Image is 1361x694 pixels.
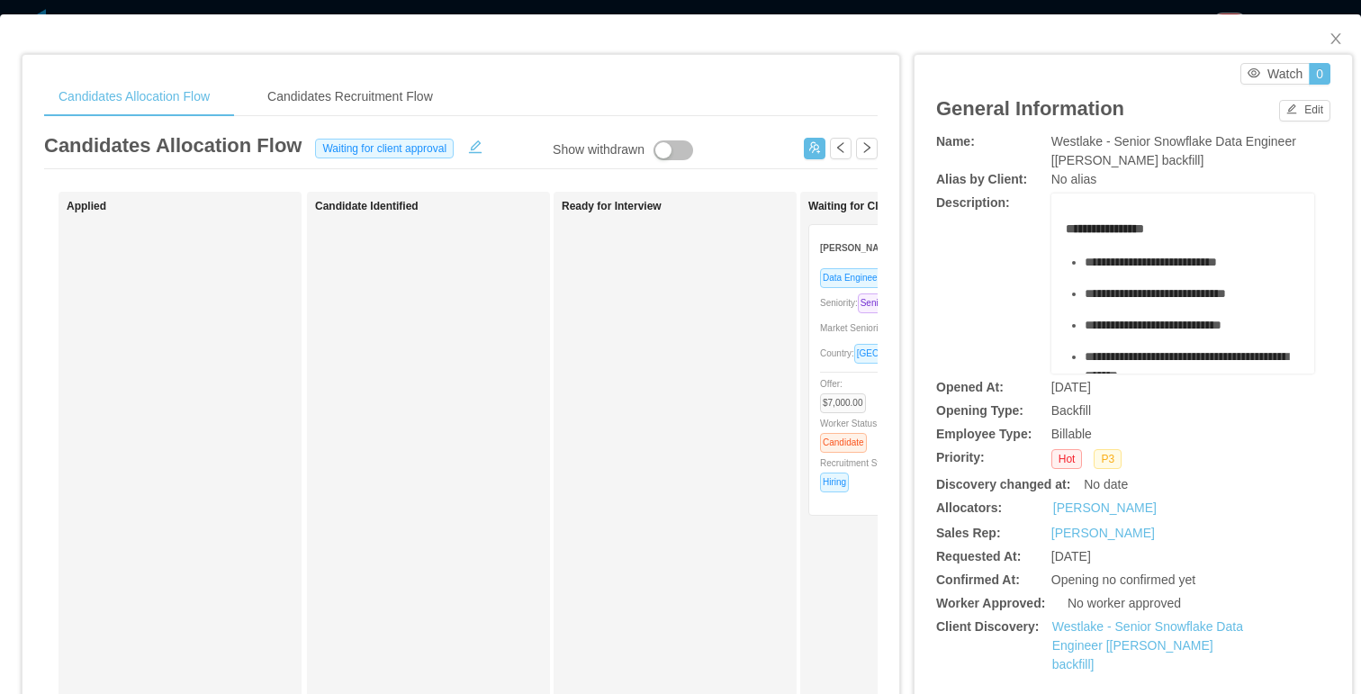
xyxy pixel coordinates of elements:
[253,77,447,117] div: Candidates Recruitment Flow
[1311,14,1361,65] button: Close
[1094,449,1122,469] span: P3
[936,477,1070,491] b: Discovery changed at:
[820,433,867,453] span: Candidate
[936,195,1010,210] b: Description:
[820,393,866,413] span: $7,000.00
[936,380,1004,394] b: Opened At:
[315,139,454,158] span: Waiting for client approval
[44,131,302,160] article: Candidates Allocation Flow
[1051,526,1155,540] a: [PERSON_NAME]
[44,77,224,117] div: Candidates Allocation Flow
[1051,172,1097,186] span: No alias
[936,427,1032,441] b: Employee Type:
[936,549,1021,563] b: Requested At:
[1329,32,1343,46] i: icon: close
[1309,63,1330,85] button: 0
[936,572,1020,587] b: Confirmed At:
[562,200,814,213] h1: Ready for Interview
[804,138,825,159] button: icon: usergroup-add
[553,140,644,160] div: Show withdrawn
[854,344,953,364] span: [GEOGRAPHIC_DATA]
[1051,549,1091,563] span: [DATE]
[1053,499,1157,518] a: [PERSON_NAME]
[1051,572,1195,587] span: Opening no confirmed yet
[936,619,1039,634] b: Client Discovery:
[936,403,1023,418] b: Opening Type:
[936,450,985,464] b: Priority:
[1051,134,1296,167] span: Westlake - Senior Snowflake Data Engineer [[PERSON_NAME] backfill]
[1052,619,1243,671] a: Westlake - Senior Snowflake Data Engineer [[PERSON_NAME] backfill]
[1051,449,1083,469] span: Hot
[936,172,1027,186] b: Alias by Client:
[1051,194,1314,374] div: rdw-wrapper
[820,348,960,358] span: Country:
[820,268,883,288] span: Data Engineer
[820,458,899,487] span: Recruitment Status:
[936,94,1124,123] article: General Information
[820,419,879,447] span: Worker Status:
[1068,596,1181,610] span: No worker approved
[936,596,1045,610] b: Worker Approved:
[461,136,490,154] button: icon: edit
[936,500,1002,515] b: Allocators:
[830,138,852,159] button: icon: left
[820,379,873,408] span: Offer:
[856,138,878,159] button: icon: right
[820,473,849,492] span: Hiring
[1051,427,1092,441] span: Billable
[1084,477,1128,491] span: No date
[820,298,897,308] span: Seniority:
[1051,380,1091,394] span: [DATE]
[1279,100,1330,122] button: icon: editEdit
[936,526,1001,540] b: Sales Rep:
[1066,220,1301,400] div: rdw-editor
[67,200,319,213] h1: Applied
[315,200,567,213] h1: Candidate Identified
[808,200,1060,213] h1: Waiting for Client Approval
[820,243,896,253] strong: [PERSON_NAME]
[820,323,948,333] span: Market Seniority:
[1240,63,1310,85] button: icon: eyeWatch
[858,293,889,313] span: Senior
[936,134,975,149] b: Name:
[1051,403,1091,418] span: Backfill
